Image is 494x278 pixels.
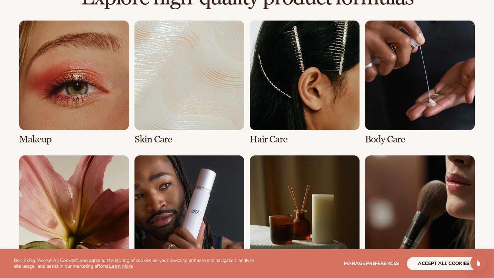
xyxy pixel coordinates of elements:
div: 3 / 8 [250,21,360,145]
div: 2 / 8 [134,21,244,145]
div: 4 / 8 [365,21,475,145]
h3: Body Care [365,134,475,145]
p: By clicking "Accept All Cookies", you agree to the storing of cookies on your device to enhance s... [14,258,258,269]
div: Open Intercom Messenger [470,255,487,271]
button: Manage preferences [344,257,399,270]
span: Manage preferences [344,260,399,267]
h3: Makeup [19,134,129,145]
h3: Hair Care [250,134,360,145]
h3: Skin Care [134,134,244,145]
div: 1 / 8 [19,21,129,145]
a: Learn More [109,263,132,269]
button: accept all cookies [407,257,480,270]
